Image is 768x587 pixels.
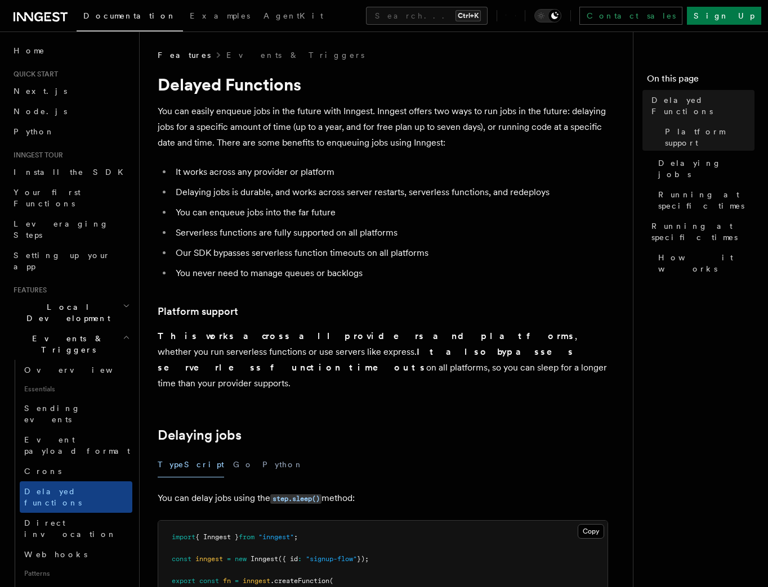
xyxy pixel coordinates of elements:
a: How it works [654,247,754,279]
span: import [172,533,195,541]
span: Inngest tour [9,151,63,160]
h4: On this page [647,72,754,90]
a: Next.js [9,81,132,101]
a: Setting up your app [9,245,132,277]
span: Sending events [24,404,81,424]
a: Python [9,121,132,142]
span: Webhooks [24,550,87,559]
span: from [239,533,254,541]
a: Overview [20,360,132,380]
a: Leveraging Steps [9,214,132,245]
a: Node.js [9,101,132,121]
a: Install the SDK [9,162,132,182]
span: Running at specific times [651,220,754,243]
span: "inngest" [258,533,294,541]
kbd: Ctrl+K [456,10,481,21]
li: It works across any provider or platform [172,164,608,180]
p: You can delay jobs using the method: [158,490,608,507]
a: Direct invocation [20,513,132,544]
span: Home [14,45,45,56]
a: Running at specific times [647,216,754,247]
span: Node.js [14,107,67,116]
span: Delayed functions [24,487,82,507]
span: = [235,577,239,585]
span: inngest [243,577,270,585]
button: Toggle dark mode [534,9,561,22]
span: fn [223,577,231,585]
span: Features [9,286,47,295]
span: : [298,555,302,563]
span: }); [357,555,369,563]
p: , whether you run serverless functions or use servers like express. on all platforms, so you can ... [158,328,608,391]
strong: This works across all providers and platforms [158,331,575,341]
a: Event payload format [20,430,132,461]
a: Delaying jobs [158,427,242,443]
a: Home [9,40,132,61]
span: Crons [24,467,61,476]
a: Sending events [20,398,132,430]
span: const [199,577,219,585]
a: Events & Triggers [226,49,364,61]
span: Essentials [20,380,132,398]
button: Events & Triggers [9,328,132,360]
span: "signup-flow" [306,555,357,563]
span: = [227,555,231,563]
a: Delaying jobs [654,153,754,184]
span: Quick start [9,70,58,79]
span: ( [329,577,333,585]
button: Search...Ctrl+K [366,7,488,25]
span: ({ id [278,555,298,563]
a: Webhooks [20,544,132,565]
a: Your first Functions [9,182,132,214]
span: Setting up your app [14,251,110,271]
span: Features [158,49,211,61]
p: You can easily enqueue jobs in the future with Inngest. Inngest offers two ways to run jobs in th... [158,103,608,151]
span: AgentKit [264,11,323,20]
a: Delayed functions [20,481,132,513]
span: Delayed Functions [651,94,754,117]
span: Install the SDK [14,168,130,177]
span: .createFunction [270,577,329,585]
span: inngest [195,555,223,563]
span: Delaying jobs [658,157,754,180]
span: Inngest [251,555,278,563]
button: TypeScript [158,452,224,477]
button: Local Development [9,297,132,328]
a: Sign Up [687,7,761,25]
a: AgentKit [257,3,330,30]
span: Events & Triggers [9,333,123,355]
span: Event payload format [24,435,130,455]
span: Local Development [9,301,123,324]
button: Python [262,452,303,477]
button: Copy [578,524,604,539]
code: step.sleep() [270,494,322,504]
li: Delaying jobs is durable, and works across server restarts, serverless functions, and redeploys [172,184,608,200]
span: export [172,577,195,585]
span: Overview [24,365,140,374]
a: Platform support [158,304,238,319]
a: Running at specific times [654,184,754,216]
a: step.sleep() [270,493,322,503]
a: Contact sales [579,7,682,25]
span: Leveraging Steps [14,219,109,240]
span: Patterns [20,565,132,583]
button: Go [233,452,253,477]
span: Documentation [83,11,176,20]
span: How it works [658,252,754,274]
span: ; [294,533,298,541]
span: Platform support [665,126,754,148]
li: Serverless functions are fully supported on all platforms [172,225,608,241]
a: Platform support [660,121,754,153]
span: Next.js [14,87,67,96]
li: You never need to manage queues or backlogs [172,265,608,281]
span: new [235,555,247,563]
span: Direct invocation [24,518,117,539]
span: Python [14,127,55,136]
li: You can enqueue jobs into the far future [172,205,608,220]
li: Our SDK bypasses serverless function timeouts on all platforms [172,245,608,261]
h1: Delayed Functions [158,74,608,94]
span: Your first Functions [14,188,81,208]
a: Documentation [77,3,183,31]
a: Examples [183,3,257,30]
a: Delayed Functions [647,90,754,121]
